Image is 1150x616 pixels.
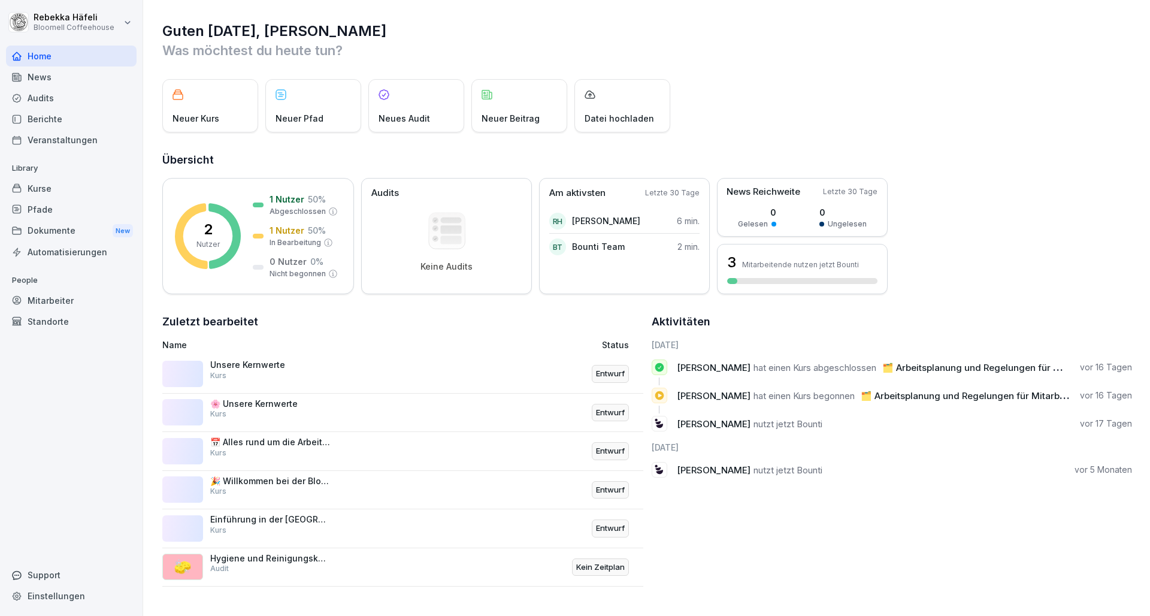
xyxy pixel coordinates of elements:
div: Pfade [6,199,137,220]
p: Audit [210,563,229,574]
p: 🎉 Willkommen bei der Bloomell Academy! [210,476,330,487]
p: Entwurf [596,445,625,457]
p: 1 Nutzer [270,193,304,206]
p: vor 16 Tagen [1080,389,1132,401]
p: Audits [371,186,399,200]
h2: Übersicht [162,152,1132,168]
p: Mitarbeitende nutzen jetzt Bounti [742,260,859,269]
p: Kurs [210,486,226,497]
a: DokumenteNew [6,220,137,242]
p: Bloomell Coffeehouse [34,23,114,32]
h1: Guten [DATE], [PERSON_NAME] [162,22,1132,41]
h3: 3 [727,252,736,273]
a: Berichte [6,108,137,129]
a: Veranstaltungen [6,129,137,150]
p: Neuer Pfad [276,112,323,125]
span: nutzt jetzt Bounti [753,418,822,430]
div: Support [6,564,137,585]
p: 2 min. [677,240,700,253]
a: News [6,67,137,87]
h2: Zuletzt bearbeitet [162,313,643,330]
a: Kurse [6,178,137,199]
p: News Reichweite [727,185,800,199]
div: New [113,224,133,238]
p: Einführung in der [GEOGRAPHIC_DATA] [210,514,330,525]
p: Neues Audit [379,112,430,125]
a: Standorte [6,311,137,332]
span: [PERSON_NAME] [677,464,750,476]
p: 1 Nutzer [270,224,304,237]
p: 📅 Alles rund um die Arbeitszeit- und Planung [210,437,330,448]
p: In Bearbeitung [270,237,321,248]
p: Kurs [210,370,226,381]
p: Entwurf [596,484,625,496]
p: 2 [204,222,213,237]
p: Unsere Kernwerte [210,360,330,370]
p: vor 5 Monaten [1075,464,1132,476]
p: Abgeschlossen [270,206,326,217]
div: RH [549,213,566,230]
p: Kurs [210,525,226,536]
p: Library [6,159,137,178]
p: 0 % [310,255,323,268]
p: 50 % [308,224,326,237]
p: Ungelesen [828,219,867,230]
p: People [6,271,137,290]
span: [PERSON_NAME] [677,418,750,430]
p: 0 Nutzer [270,255,307,268]
div: BT [549,238,566,255]
span: hat einen Kurs abgeschlossen [753,362,876,373]
span: 🗂️ Arbeitsplanung und Regelungen für Mitarbeitende [882,362,1114,373]
div: Dokumente [6,220,137,242]
span: [PERSON_NAME] [677,390,750,401]
h6: [DATE] [652,441,1133,454]
a: 📅 Alles rund um die Arbeitszeit- und PlanungKursEntwurf [162,432,643,471]
p: Kein Zeitplan [576,561,625,573]
p: Datei hochladen [585,112,654,125]
a: 🧽Hygiene und ReinigungskontrolleAuditKein Zeitplan [162,548,643,587]
p: Am aktivsten [549,186,606,200]
p: 🧽 [174,556,192,578]
p: Keine Audits [420,261,473,272]
p: 🌸 Unsere Kernwerte [210,398,330,409]
p: Hygiene und Reinigungskontrolle [210,553,330,564]
p: Entwurf [596,407,625,419]
span: [PERSON_NAME] [677,362,750,373]
p: Entwurf [596,523,625,535]
p: Nutzer [196,239,220,250]
p: 0 [738,206,776,219]
p: 0 [819,206,867,219]
p: Letzte 30 Tage [645,188,700,198]
h2: Aktivitäten [652,313,710,330]
p: 6 min. [677,215,700,227]
p: Letzte 30 Tage [823,186,877,197]
p: vor 16 Tagen [1080,361,1132,373]
a: Mitarbeiter [6,290,137,311]
a: 🌸 Unsere KernwerteKursEntwurf [162,394,643,433]
p: Neuer Kurs [172,112,219,125]
p: Status [602,339,629,351]
a: Audits [6,87,137,108]
p: Neuer Beitrag [482,112,540,125]
p: Bounti Team [572,240,625,253]
a: Einstellungen [6,585,137,606]
p: Kurs [210,448,226,458]
a: Automatisierungen [6,241,137,262]
p: vor 17 Tagen [1080,418,1132,430]
p: Kurs [210,409,226,419]
span: hat einen Kurs begonnen [753,390,855,401]
p: [PERSON_NAME] [572,215,640,227]
a: 🎉 Willkommen bei der Bloomell Academy!KursEntwurf [162,471,643,510]
p: Entwurf [596,368,625,380]
a: Unsere KernwerteKursEntwurf [162,355,643,394]
a: Einführung in der [GEOGRAPHIC_DATA]KursEntwurf [162,509,643,548]
p: 50 % [308,193,326,206]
